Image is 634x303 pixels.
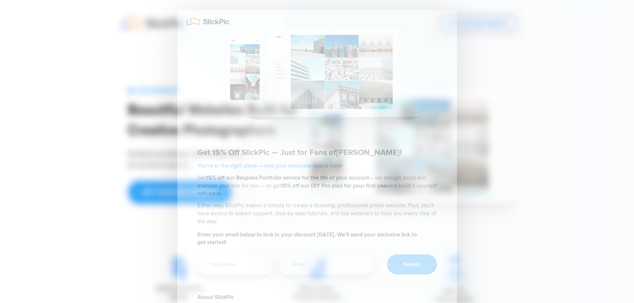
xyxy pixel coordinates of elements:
[197,162,342,169] b: You’re in the right place — and your exclusive deal is here!
[197,254,273,274] input: Your name
[279,254,373,274] input: Email
[197,162,437,226] h2: Get — we design, build and manage your site for you — or get and build it yourself with ease. Eit...
[281,182,388,189] b: 15% off our DIY Pro plan for your first year
[206,174,369,181] b: 15% off our Bespoke Portfolio service for the life of your account
[197,147,437,159] p: Get 15% Off SlickPic — Just for Fans of !
[197,231,417,246] b: Enter your email below to lock in your discount [DATE]. We’ll send your exclusive link to get sta...
[336,148,400,157] span: [PERSON_NAME]
[197,294,234,301] b: About SlickPic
